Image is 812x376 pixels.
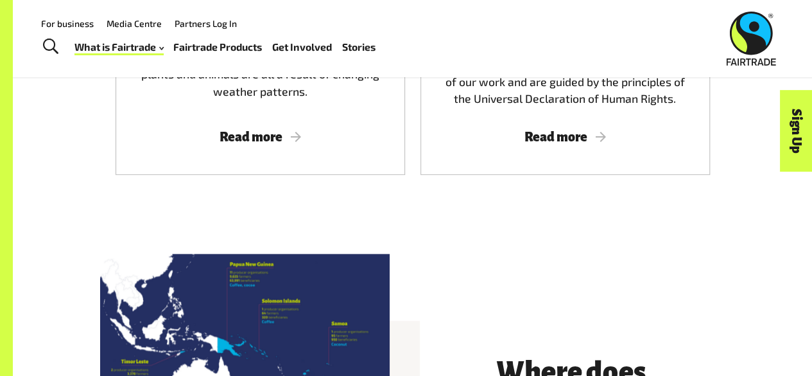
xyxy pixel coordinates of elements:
[173,38,262,56] a: Fairtrade Products
[74,38,164,56] a: What is Fairtrade
[131,130,390,144] span: Read more
[436,130,695,144] span: Read more
[41,18,94,29] a: For business
[272,38,332,56] a: Get Involved
[727,12,776,66] img: Fairtrade Australia New Zealand logo
[342,38,376,56] a: Stories
[107,18,162,29] a: Media Centre
[175,18,237,29] a: Partners Log In
[35,31,66,63] a: Toggle Search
